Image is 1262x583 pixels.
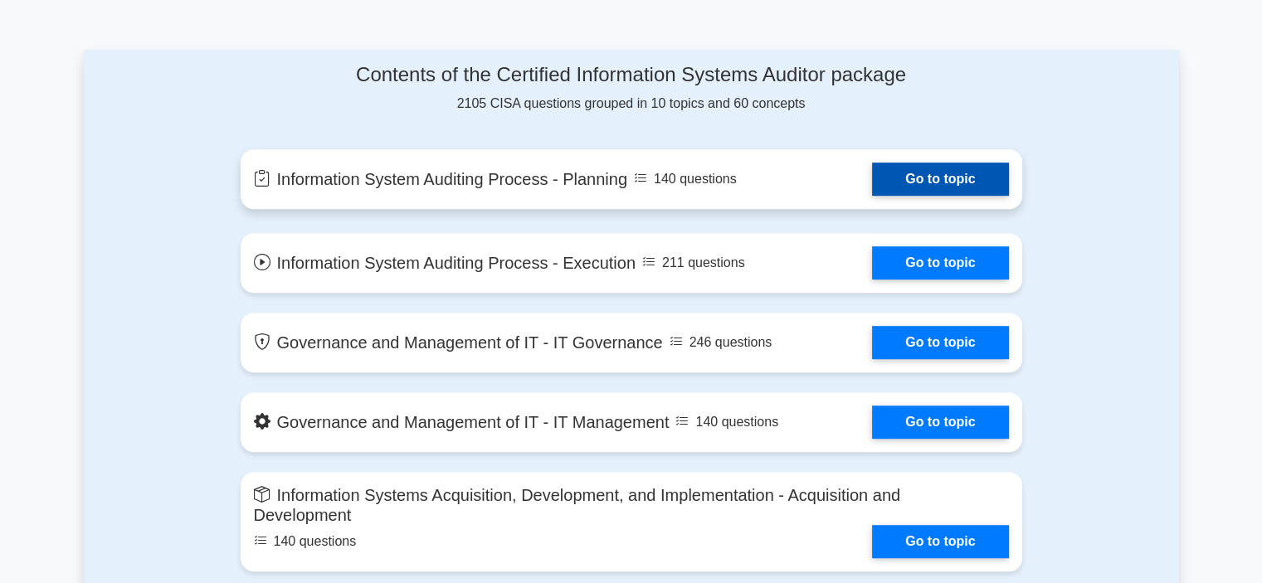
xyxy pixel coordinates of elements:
h4: Contents of the Certified Information Systems Auditor package [241,63,1022,87]
a: Go to topic [872,525,1008,558]
a: Go to topic [872,406,1008,439]
a: Go to topic [872,326,1008,359]
div: 2105 CISA questions grouped in 10 topics and 60 concepts [241,63,1022,114]
a: Go to topic [872,163,1008,196]
a: Go to topic [872,246,1008,279]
